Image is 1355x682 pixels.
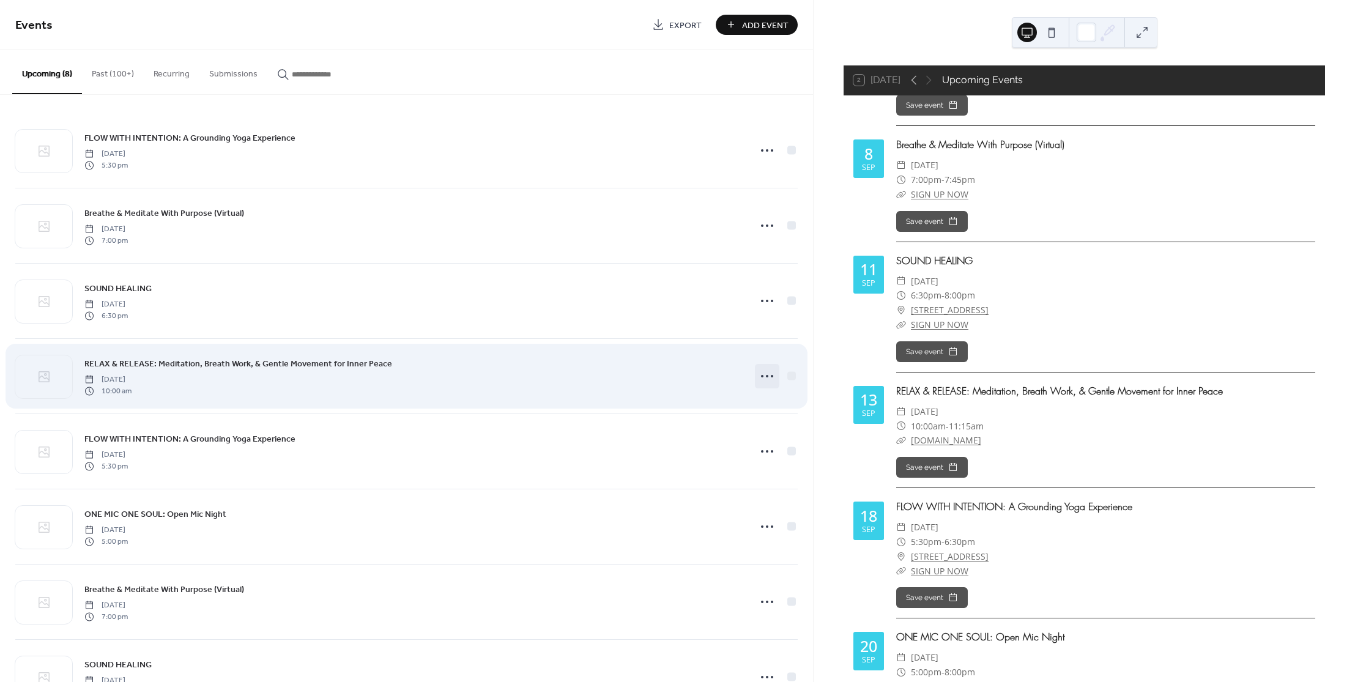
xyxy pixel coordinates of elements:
[84,433,295,446] span: FLOW WITH INTENTION: A Grounding Yoga Experience
[911,535,941,549] span: 5:30pm
[945,172,975,187] span: 7:45pm
[896,158,906,172] div: ​
[896,419,906,434] div: ​
[84,224,128,235] span: [DATE]
[896,404,906,419] div: ​
[84,235,128,246] span: 7:00 pm
[896,303,906,317] div: ​
[941,535,945,549] span: -
[911,303,989,317] a: [STREET_ADDRESS]
[84,281,152,295] a: SOUND HEALING
[941,288,945,303] span: -
[896,288,906,303] div: ​
[945,665,975,680] span: 8:00pm
[84,149,128,160] span: [DATE]
[911,288,941,303] span: 6:30pm
[911,419,946,434] span: 10:00am
[82,50,144,93] button: Past (100+)
[860,508,877,524] div: 18
[896,433,906,448] div: ​
[84,659,152,672] span: SOUND HEALING
[911,434,981,446] a: [DOMAIN_NAME]
[911,319,968,330] a: SIGN UP NOW
[84,525,128,536] span: [DATE]
[862,164,875,172] div: Sep
[946,419,949,434] span: -
[896,535,906,549] div: ​
[896,587,968,608] button: Save event
[643,15,711,35] a: Export
[911,158,938,172] span: [DATE]
[84,358,392,371] span: RELAX & RELEASE: Meditation, Breath Work, & Gentle Movement for Inner Peace
[84,374,132,385] span: [DATE]
[84,131,295,145] a: FLOW WITH INTENTION: A Grounding Yoga Experience
[144,50,199,93] button: Recurring
[84,450,128,461] span: [DATE]
[896,650,906,665] div: ​
[896,665,906,680] div: ​
[84,658,152,672] a: SOUND HEALING
[84,611,128,622] span: 7:00 pm
[911,172,941,187] span: 7:00pm
[896,564,906,579] div: ​
[911,650,938,665] span: [DATE]
[12,50,82,94] button: Upcoming (8)
[84,508,226,521] span: ONE MIC ONE SOUL: Open Mic Night
[911,565,968,577] a: SIGN UP NOW
[862,656,875,664] div: Sep
[84,299,128,310] span: [DATE]
[896,520,906,535] div: ​
[896,549,906,564] div: ​
[942,73,1023,87] div: Upcoming Events
[860,262,877,277] div: 11
[860,392,877,407] div: 13
[84,584,244,596] span: Breathe & Meditate With Purpose (Virtual)
[84,357,392,371] a: RELAX & RELEASE: Meditation, Breath Work, & Gentle Movement for Inner Peace
[896,211,968,232] button: Save event
[84,461,128,472] span: 5:30 pm
[862,410,875,418] div: Sep
[896,172,906,187] div: ​
[862,526,875,534] div: Sep
[864,146,873,161] div: 8
[199,50,267,93] button: Submissions
[911,404,938,419] span: [DATE]
[742,19,789,32] span: Add Event
[896,341,968,362] button: Save event
[896,138,1064,151] a: Breathe & Meditate With Purpose (Virtual)
[84,132,295,145] span: FLOW WITH INTENTION: A Grounding Yoga Experience
[949,419,984,434] span: 11:15am
[945,288,975,303] span: 8:00pm
[896,457,968,478] button: Save event
[896,274,906,289] div: ​
[84,432,295,446] a: FLOW WITH INTENTION: A Grounding Yoga Experience
[716,15,798,35] button: Add Event
[896,630,1064,643] a: ONE MIC ONE SOUL: Open Mic Night
[84,310,128,321] span: 6:30 pm
[941,172,945,187] span: -
[896,187,906,202] div: ​
[911,665,941,680] span: 5:00pm
[896,384,1223,398] a: RELAX & RELEASE: Meditation, Breath Work, & Gentle Movement for Inner Peace
[84,160,128,171] span: 5:30 pm
[911,188,968,200] a: SIGN UP NOW
[911,520,938,535] span: [DATE]
[896,254,973,267] a: SOUND HEALING
[15,13,53,37] span: Events
[896,95,968,116] button: Save event
[84,207,244,220] span: Breathe & Meditate With Purpose (Virtual)
[896,500,1132,513] a: FLOW WITH INTENTION: A Grounding Yoga Experience
[84,206,244,220] a: Breathe & Meditate With Purpose (Virtual)
[896,317,906,332] div: ​
[911,549,989,564] a: [STREET_ADDRESS]
[941,665,945,680] span: -
[911,274,938,289] span: [DATE]
[84,582,244,596] a: Breathe & Meditate With Purpose (Virtual)
[945,535,975,549] span: 6:30pm
[84,600,128,611] span: [DATE]
[862,280,875,287] div: Sep
[669,19,702,32] span: Export
[860,639,877,654] div: 20
[84,536,128,547] span: 5:00 pm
